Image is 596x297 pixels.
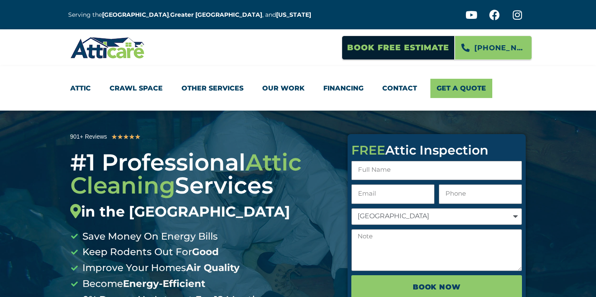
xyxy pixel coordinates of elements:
a: Attic [70,79,91,98]
span: Keep Rodents Out For [80,244,219,260]
span: Improve Your Homes [80,260,240,276]
a: Other Services [182,79,243,98]
span: Attic Cleaning [70,148,302,199]
i: ★ [135,132,141,142]
div: #1 Professional Services [70,151,335,220]
i: ★ [123,132,129,142]
span: [PHONE_NUMBER] [474,41,525,55]
a: Greater [GEOGRAPHIC_DATA] [170,11,262,18]
span: Book Free Estimate [347,40,449,56]
span: Save Money On Energy Bills [80,229,218,245]
input: Only numbers and phone characters (#, -, *, etc) are accepted. [439,184,522,204]
a: [GEOGRAPHIC_DATA] [102,11,169,18]
span: FREE [351,142,385,158]
b: Good [192,246,219,258]
div: Attic Inspection [351,144,522,157]
a: [PHONE_NUMBER] [455,36,532,60]
i: ★ [111,132,117,142]
a: Contact [382,79,417,98]
a: Crawl Space [110,79,163,98]
div: 901+ Reviews [70,132,107,142]
a: Get A Quote [430,79,492,98]
input: Email [351,184,435,204]
div: 5/5 [111,132,141,142]
b: Energy-Efficient [123,278,205,289]
b: Air Quality [186,262,240,274]
input: Full Name [351,161,522,181]
a: [US_STATE] [276,11,311,18]
i: ★ [129,132,135,142]
p: Serving the , , and [68,10,317,20]
nav: Menu [70,79,526,98]
a: Book Free Estimate [342,36,455,60]
span: Become [80,276,205,292]
span: BOOK NOW [413,280,461,294]
i: ★ [117,132,123,142]
div: in the [GEOGRAPHIC_DATA] [70,203,335,220]
a: Financing [323,79,363,98]
a: Our Work [262,79,304,98]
